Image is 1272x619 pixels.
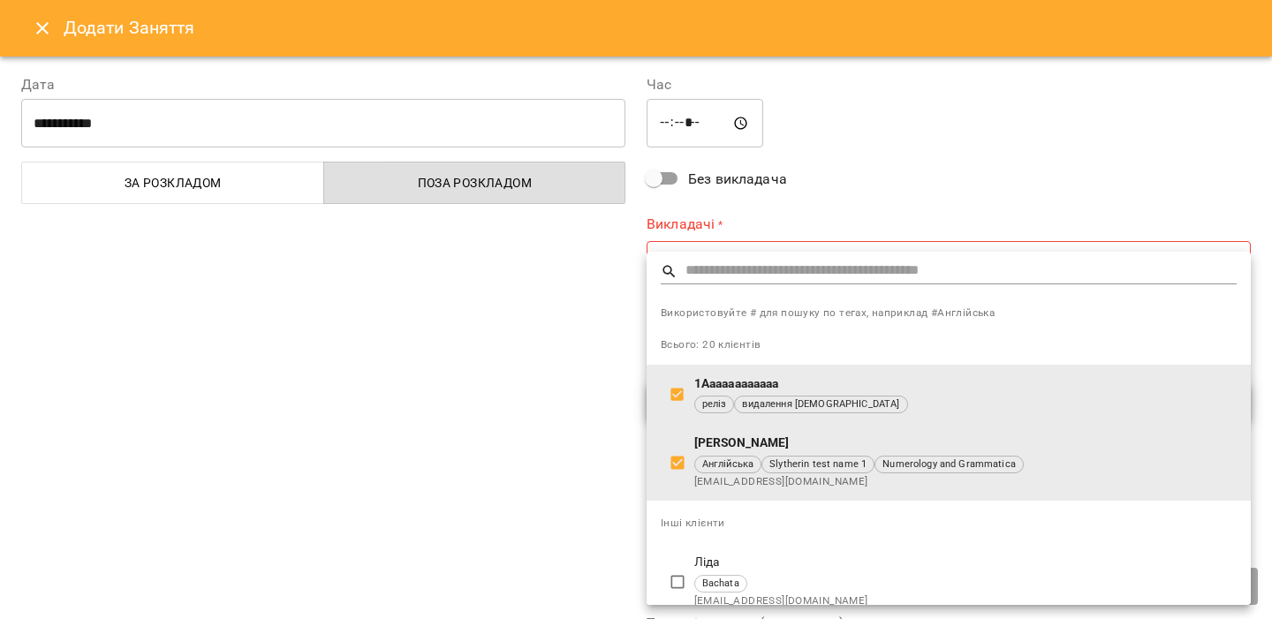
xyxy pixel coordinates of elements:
[875,457,1023,472] span: Numerology and Grammatica
[661,338,761,351] span: Всього: 20 клієнтів
[762,457,874,472] span: Slytherin test name 1
[694,473,1237,491] span: [EMAIL_ADDRESS][DOMAIN_NAME]
[694,434,1237,452] p: [PERSON_NAME]
[694,375,1237,393] p: 1Aaaaaaaaaaaa
[661,517,725,529] span: Інші клієнти
[695,577,746,592] span: Bachata
[735,397,906,412] span: видалення [DEMOGRAPHIC_DATA]
[661,305,1237,322] span: Використовуйте # для пошуку по тегах, наприклад #Англійська
[694,554,1237,571] p: Ліда
[695,397,734,412] span: реліз
[695,457,761,472] span: Англійська
[694,593,1237,610] span: [EMAIL_ADDRESS][DOMAIN_NAME]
